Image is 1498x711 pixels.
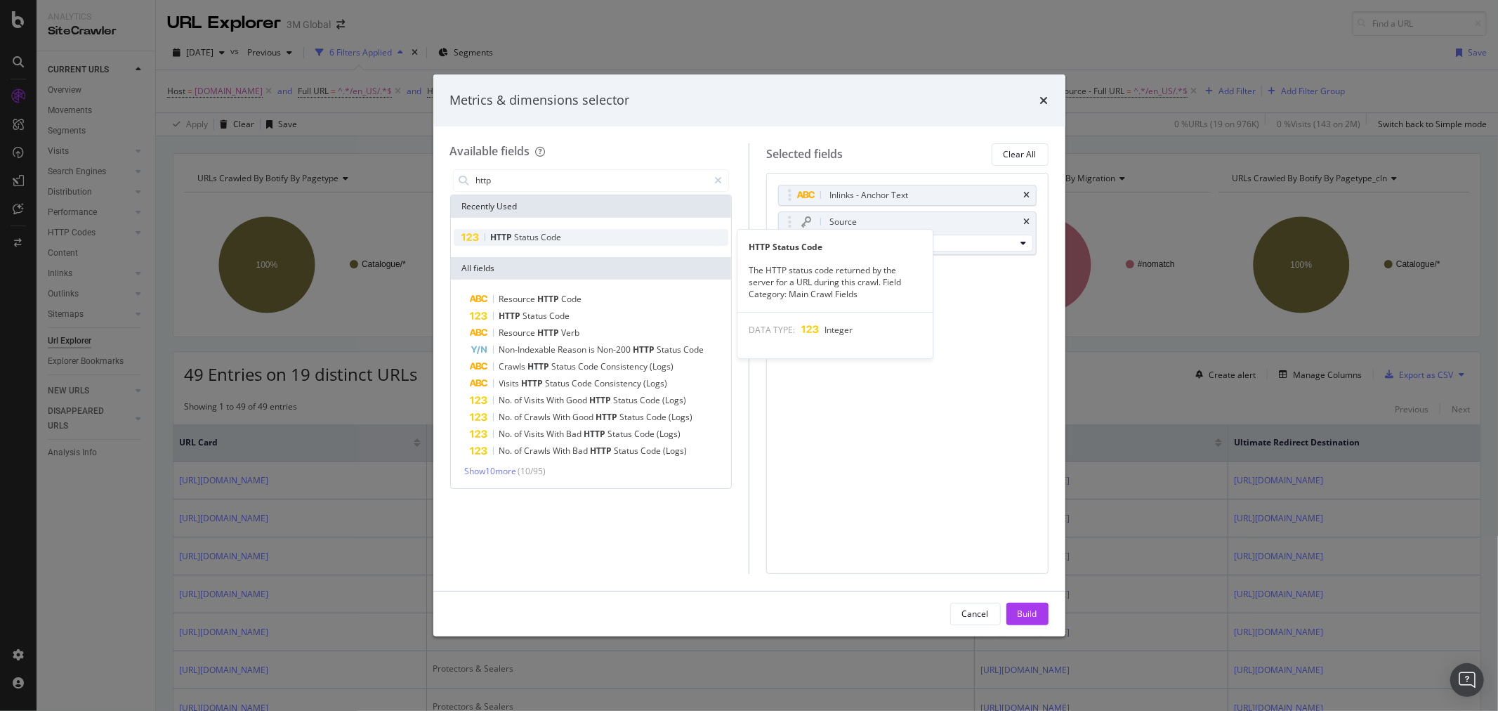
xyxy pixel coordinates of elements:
[778,211,1037,255] div: SourcetimesFull URL
[499,327,538,339] span: Resource
[663,394,687,406] span: (Logs)
[664,445,688,457] span: (Logs)
[499,428,515,440] span: No.
[1450,663,1484,697] div: Open Intercom Messenger
[499,394,515,406] span: No.
[684,344,704,355] span: Code
[465,465,517,477] span: Show 10 more
[1024,218,1030,226] div: times
[650,360,674,372] span: (Logs)
[552,360,579,372] span: Status
[590,394,614,406] span: HTTP
[450,91,630,110] div: Metrics & dimensions selector
[499,445,515,457] span: No.
[525,394,547,406] span: Visits
[737,264,933,300] div: The HTTP status code returned by the server for a URL during this crawl. Field Category: Main Cra...
[515,411,525,423] span: of
[749,324,795,336] span: DATA TYPE:
[595,377,644,389] span: Consistency
[657,344,684,355] span: Status
[635,428,657,440] span: Code
[601,360,650,372] span: Consistency
[528,360,552,372] span: HTTP
[451,257,732,280] div: All fields
[562,293,582,305] span: Code
[589,344,598,355] span: is
[644,377,668,389] span: (Logs)
[641,445,664,457] span: Code
[620,411,647,423] span: Status
[579,360,601,372] span: Code
[515,445,525,457] span: of
[499,360,528,372] span: Crawls
[572,377,595,389] span: Code
[766,146,843,162] div: Selected fields
[538,327,562,339] span: HTTP
[553,411,573,423] span: With
[824,324,853,336] span: Integer
[1004,148,1037,160] div: Clear All
[522,377,546,389] span: HTTP
[1006,603,1049,625] button: Build
[550,310,570,322] span: Code
[608,428,635,440] span: Status
[647,411,669,423] span: Code
[614,394,640,406] span: Status
[558,344,589,355] span: Reason
[573,411,596,423] span: Good
[499,377,522,389] span: Visits
[451,195,732,218] div: Recently Used
[518,465,546,477] span: ( 10 / 95 )
[633,344,657,355] span: HTTP
[992,143,1049,166] button: Clear All
[499,293,538,305] span: Resource
[829,215,857,229] div: Source
[546,377,572,389] span: Status
[567,394,590,406] span: Good
[737,241,933,253] div: HTTP Status Code
[950,603,1001,625] button: Cancel
[615,445,641,457] span: Status
[567,428,584,440] span: Bad
[523,310,550,322] span: Status
[525,411,553,423] span: Crawls
[1040,91,1049,110] div: times
[499,411,515,423] span: No.
[962,608,989,620] div: Cancel
[450,143,530,159] div: Available fields
[573,445,591,457] span: Bad
[541,231,562,243] span: Code
[657,428,681,440] span: (Logs)
[547,394,567,406] span: With
[491,231,515,243] span: HTTP
[515,428,525,440] span: of
[547,428,567,440] span: With
[525,445,553,457] span: Crawls
[515,231,541,243] span: Status
[584,428,608,440] span: HTTP
[538,293,562,305] span: HTTP
[562,327,580,339] span: Verb
[591,445,615,457] span: HTTP
[778,185,1037,206] div: Inlinks - Anchor Texttimes
[598,344,633,355] span: Non-200
[1018,608,1037,620] div: Build
[640,394,663,406] span: Code
[596,411,620,423] span: HTTP
[475,170,709,191] input: Search by field name
[433,74,1065,637] div: modal
[829,188,908,202] div: Inlinks - Anchor Text
[669,411,693,423] span: (Logs)
[515,394,525,406] span: of
[1024,191,1030,200] div: times
[499,310,523,322] span: HTTP
[553,445,573,457] span: With
[499,344,558,355] span: Non-Indexable
[525,428,547,440] span: Visits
